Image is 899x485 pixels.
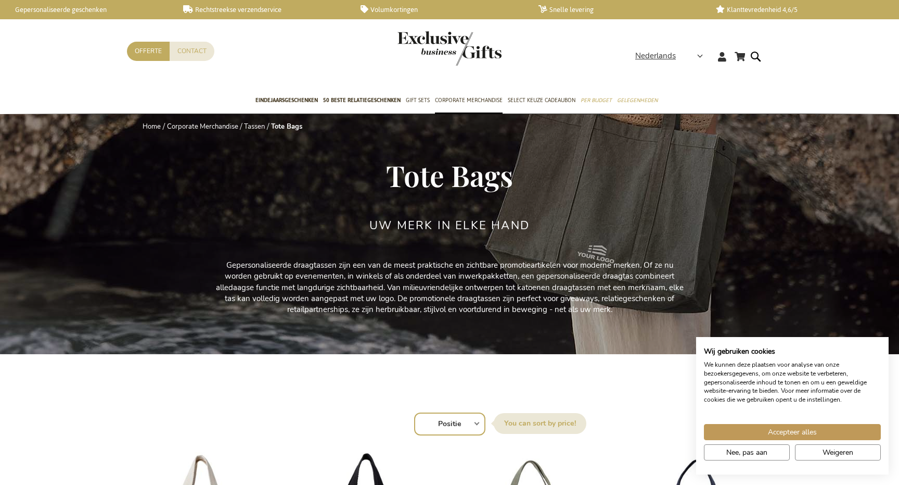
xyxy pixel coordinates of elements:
a: Klanttevredenheid 4,6/5 [716,5,877,14]
span: Nederlands [635,50,676,62]
h2: Uw merk in elke hand [369,219,530,232]
span: Corporate Merchandise [435,95,503,106]
button: Alle cookies weigeren [795,444,881,461]
a: Home [143,122,161,131]
a: Offerte [127,42,170,61]
div: Nederlands [635,50,710,62]
h2: Wij gebruiken cookies [704,347,881,356]
button: Pas cookie voorkeuren aan [704,444,790,461]
img: Exclusive Business gifts logo [397,31,502,66]
a: Snelle levering [538,5,700,14]
a: store logo [397,31,449,66]
p: We kunnen deze plaatsen voor analyse van onze bezoekersgegevens, om onze website te verbeteren, g... [704,360,881,404]
span: Tote Bags [386,156,513,194]
a: Rechtstreekse verzendservice [183,5,344,14]
label: Sorteer op [494,413,586,434]
a: Gepersonaliseerde geschenken [5,5,166,14]
a: Corporate Merchandise [167,122,238,131]
span: Gift Sets [406,95,430,106]
a: Volumkortingen [361,5,522,14]
span: Select Keuze Cadeaubon [508,95,575,106]
span: Nee, pas aan [726,447,767,458]
span: Eindejaarsgeschenken [255,95,318,106]
a: Tassen [244,122,265,131]
span: Gelegenheden [617,95,658,106]
span: Weigeren [823,447,853,458]
p: Gepersonaliseerde draagtassen zijn een van de meest praktische en zichtbare promotieartikelen voo... [215,260,684,316]
span: Accepteer alles [768,427,817,438]
span: Per Budget [581,95,612,106]
strong: Tote Bags [271,122,302,131]
a: Contact [170,42,214,61]
span: 50 beste relatiegeschenken [323,95,401,106]
button: Accepteer alle cookies [704,424,881,440]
